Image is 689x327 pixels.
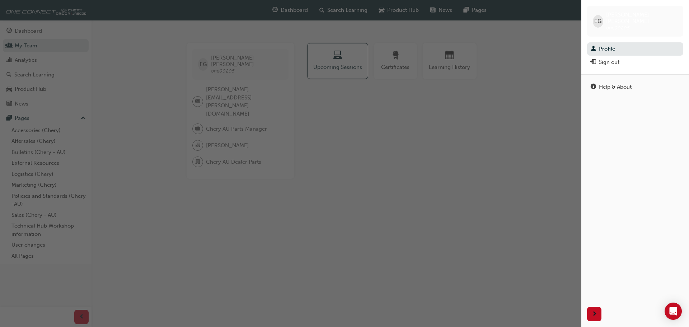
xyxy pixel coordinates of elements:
span: one00205 [606,25,630,31]
span: [PERSON_NAME] [PERSON_NAME] [606,11,678,24]
a: Profile [587,42,683,56]
span: man-icon [591,46,596,52]
div: Sign out [599,58,619,66]
div: Open Intercom Messenger [665,303,682,320]
a: Help & About [587,80,683,94]
span: EG [594,17,601,25]
div: Help & About [599,83,632,91]
span: next-icon [592,310,597,319]
span: exit-icon [591,59,596,66]
button: Sign out [587,56,683,69]
span: info-icon [591,84,596,90]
